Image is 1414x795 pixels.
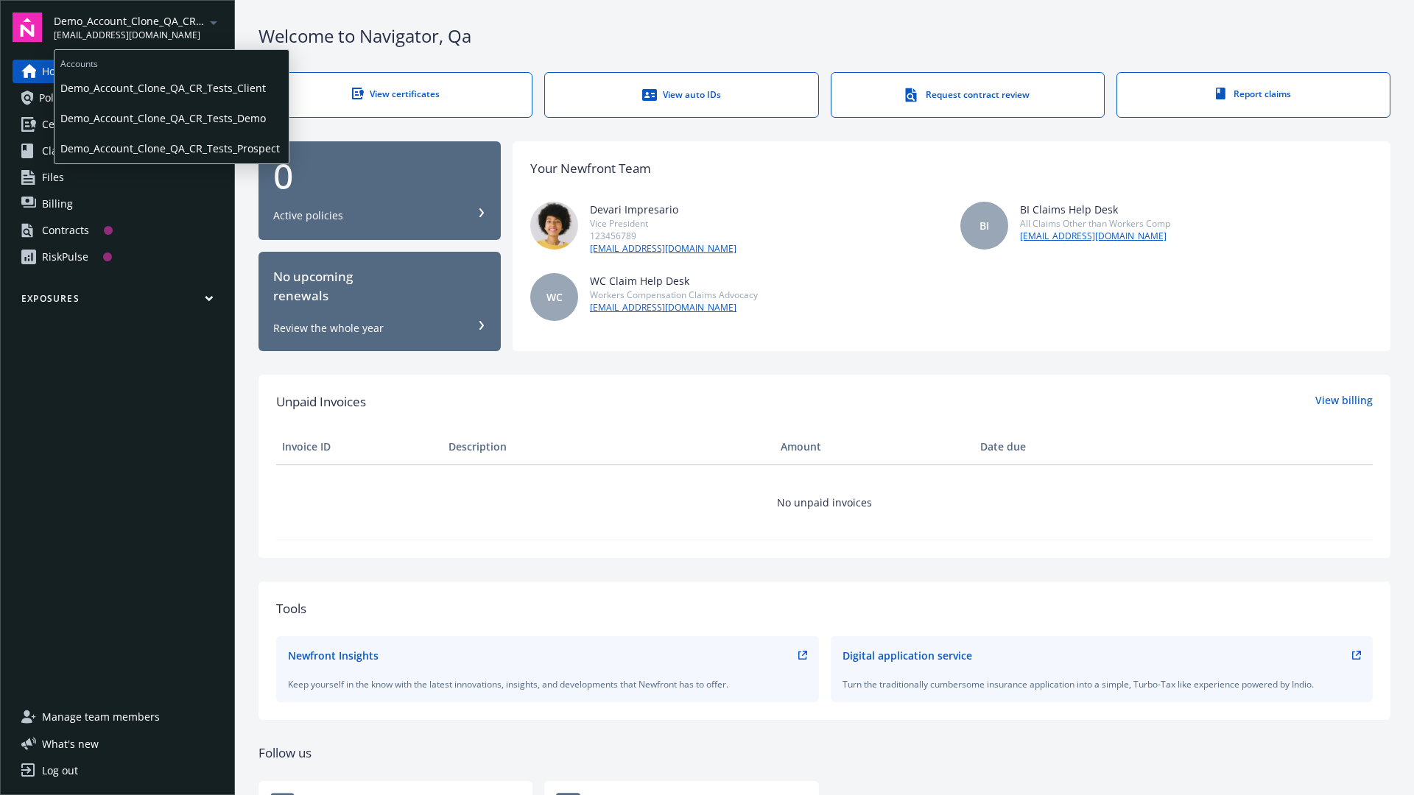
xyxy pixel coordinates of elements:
[258,72,532,118] a: View certificates
[13,60,222,83] a: Home
[54,29,205,42] span: [EMAIL_ADDRESS][DOMAIN_NAME]
[843,648,972,663] div: Digital application service
[574,88,788,102] div: View auto IDs
[273,267,486,306] div: No upcoming renewals
[1020,202,1170,217] div: BI Claims Help Desk
[273,208,343,223] div: Active policies
[443,429,775,464] th: Description
[60,133,283,163] span: Demo_Account_Clone_QA_CR_Tests_Prospect
[258,252,501,351] button: No upcomingrenewalsReview the whole year
[13,113,222,136] a: Certificates
[1147,88,1360,100] div: Report claims
[288,648,379,663] div: Newfront Insights
[546,289,563,305] span: WC
[13,292,222,311] button: Exposures
[258,743,1390,763] div: Follow us
[530,159,651,178] div: Your Newfront Team
[60,73,283,103] span: Demo_Account_Clone_QA_CR_Tests_Client
[979,218,989,233] span: BI
[13,192,222,216] a: Billing
[544,72,818,118] a: View auto IDs
[54,13,205,29] span: Demo_Account_Clone_QA_CR_Tests_Prospect
[42,759,78,782] div: Log out
[42,705,160,729] span: Manage team members
[42,113,97,136] span: Certificates
[54,13,222,42] button: Demo_Account_Clone_QA_CR_Tests_Prospect[EMAIL_ADDRESS][DOMAIN_NAME]arrowDropDown
[775,429,974,464] th: Amount
[42,219,89,242] div: Contracts
[42,60,71,83] span: Home
[13,13,42,42] img: navigator-logo.svg
[289,88,502,100] div: View certificates
[276,429,443,464] th: Invoice ID
[42,166,64,189] span: Files
[13,139,222,163] a: Claims
[1315,392,1373,411] a: View billing
[258,24,1390,49] div: Welcome to Navigator , Qa
[1116,72,1390,118] a: Report claims
[13,705,222,729] a: Manage team members
[13,219,222,242] a: Contracts
[13,245,222,269] a: RiskPulse
[276,392,366,411] span: Unpaid Invoices
[273,321,384,336] div: Review the whole year
[60,103,283,133] span: Demo_Account_Clone_QA_CR_Tests_Demo
[276,464,1373,540] td: No unpaid invoices
[42,139,75,163] span: Claims
[590,242,736,255] a: [EMAIL_ADDRESS][DOMAIN_NAME]
[205,13,222,31] a: arrowDropDown
[530,202,578,250] img: photo
[258,141,501,241] button: 0Active policies
[590,273,758,289] div: WC Claim Help Desk
[42,736,99,752] span: What ' s new
[288,678,807,690] div: Keep yourself in the know with the latest innovations, insights, and developments that Newfront h...
[590,289,758,301] div: Workers Compensation Claims Advocacy
[843,678,1362,690] div: Turn the traditionally cumbersome insurance application into a simple, Turbo-Tax like experience ...
[276,599,1373,618] div: Tools
[831,72,1105,118] a: Request contract review
[590,301,758,314] a: [EMAIL_ADDRESS][DOMAIN_NAME]
[13,736,122,752] button: What's new
[590,230,736,242] div: 123456789
[39,86,76,110] span: Policies
[13,166,222,189] a: Files
[1020,217,1170,230] div: All Claims Other than Workers Comp
[1020,230,1170,243] a: [EMAIL_ADDRESS][DOMAIN_NAME]
[42,192,73,216] span: Billing
[54,50,289,73] span: Accounts
[13,86,222,110] a: Policies
[42,245,88,269] div: RiskPulse
[590,217,736,230] div: Vice President
[974,429,1141,464] th: Date due
[861,88,1074,102] div: Request contract review
[273,158,486,194] div: 0
[590,202,736,217] div: Devari Impresario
